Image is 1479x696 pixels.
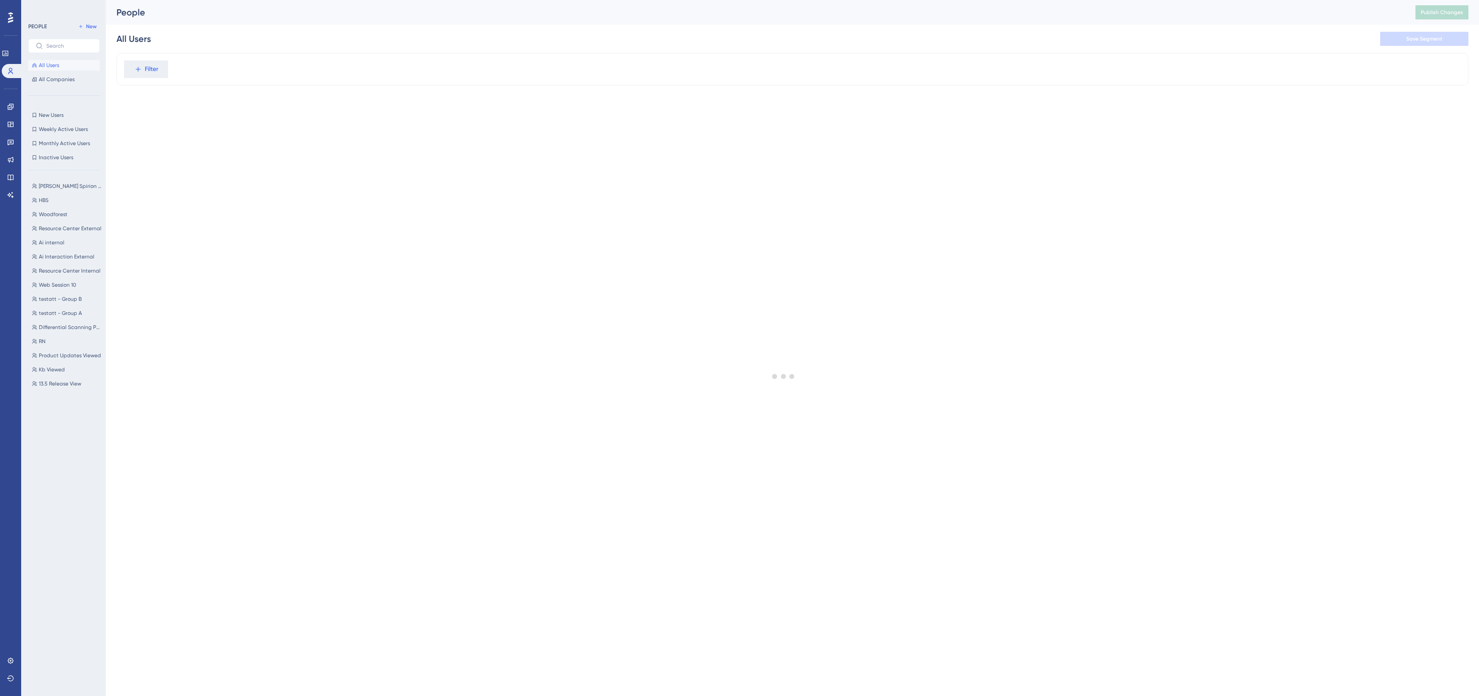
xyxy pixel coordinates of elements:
[28,74,100,85] button: All Companies
[86,23,97,30] span: New
[28,336,105,347] button: RN
[116,6,1393,19] div: People
[1380,32,1468,46] button: Save Segment
[28,152,100,163] button: Inactive Users
[39,281,76,288] span: Web Session 10
[1415,5,1468,19] button: Publish Changes
[28,223,105,234] button: Resource Center External
[39,112,64,119] span: New Users
[28,181,105,191] button: [PERSON_NAME] Spirion User
[39,225,101,232] span: Resource Center External
[28,308,105,318] button: testatt - Group A
[28,350,105,361] button: Product Updates Viewed
[28,266,105,276] button: Resource Center Internal
[39,140,90,147] span: Monthly Active Users
[28,322,105,333] button: Differential Scanning Post
[39,154,73,161] span: Inactive Users
[46,43,92,49] input: Search
[39,239,64,246] span: Ai internal
[39,183,101,190] span: [PERSON_NAME] Spirion User
[39,197,49,204] span: HBS
[28,195,105,206] button: HBS
[28,124,100,135] button: Weekly Active Users
[28,251,105,262] button: Ai Interaction External
[39,366,65,373] span: Kb Viewed
[28,23,47,30] div: PEOPLE
[39,310,82,317] span: testatt - Group A
[28,378,105,389] button: 13.5 Release View
[39,380,81,387] span: 13.5 Release View
[28,110,100,120] button: New Users
[28,138,100,149] button: Monthly Active Users
[39,267,101,274] span: Resource Center Internal
[39,76,75,83] span: All Companies
[39,296,82,303] span: testatt - Group B
[116,33,151,45] div: All Users
[39,126,88,133] span: Weekly Active Users
[1406,35,1442,42] span: Save Segment
[1421,9,1463,16] span: Publish Changes
[28,294,105,304] button: testatt - Group B
[39,211,68,218] span: Woodforest
[28,60,100,71] button: All Users
[75,21,100,32] button: New
[28,237,105,248] button: Ai internal
[39,253,94,260] span: Ai Interaction External
[28,209,105,220] button: Woodforest
[39,338,45,345] span: RN
[39,324,101,331] span: Differential Scanning Post
[28,364,105,375] button: Kb Viewed
[39,352,101,359] span: Product Updates Viewed
[39,62,59,69] span: All Users
[28,280,105,290] button: Web Session 10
